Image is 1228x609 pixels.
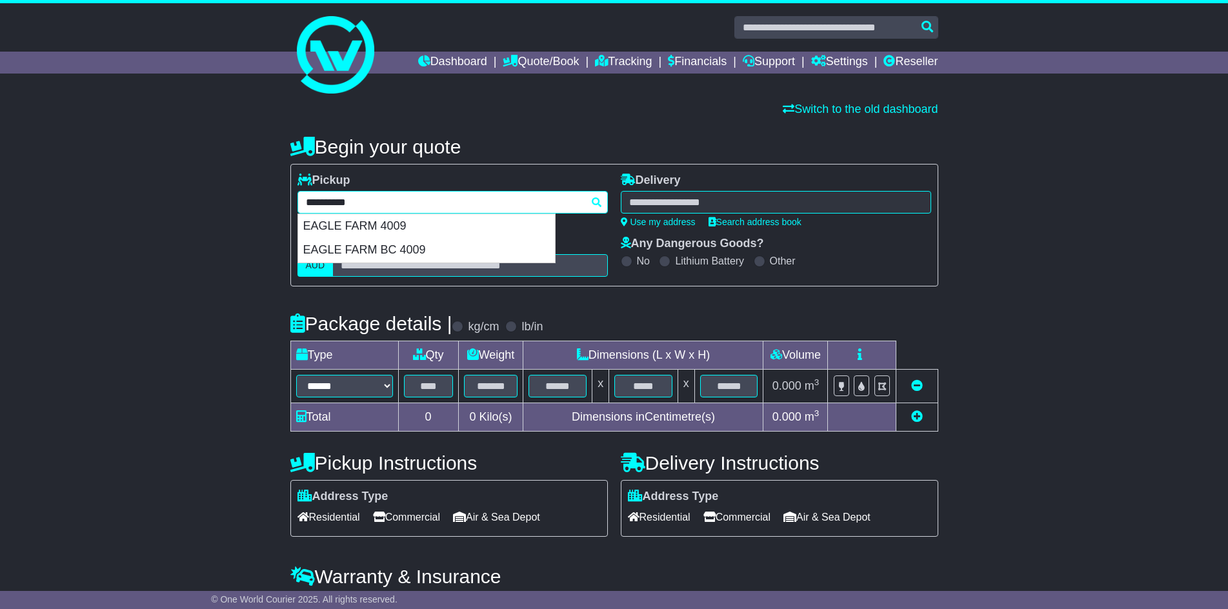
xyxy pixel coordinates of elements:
[290,566,938,587] h4: Warranty & Insurance
[297,490,388,504] label: Address Type
[468,320,499,334] label: kg/cm
[523,341,763,370] td: Dimensions (L x W x H)
[805,379,820,392] span: m
[373,507,440,527] span: Commercial
[709,217,801,227] a: Search address book
[398,341,458,370] td: Qty
[290,403,398,432] td: Total
[595,52,652,74] a: Tracking
[783,103,938,115] a: Switch to the old dashboard
[770,255,796,267] label: Other
[297,191,608,214] typeahead: Please provide city
[678,370,694,403] td: x
[621,452,938,474] h4: Delivery Instructions
[523,403,763,432] td: Dimensions in Centimetre(s)
[783,507,871,527] span: Air & Sea Depot
[298,238,555,263] div: EAGLE FARM BC 4009
[418,52,487,74] a: Dashboard
[628,507,690,527] span: Residential
[811,52,868,74] a: Settings
[772,410,801,423] span: 0.000
[297,254,334,277] label: AUD
[469,410,476,423] span: 0
[290,136,938,157] h4: Begin your quote
[621,237,764,251] label: Any Dangerous Goods?
[763,341,828,370] td: Volume
[814,377,820,387] sup: 3
[290,313,452,334] h4: Package details |
[628,490,719,504] label: Address Type
[668,52,727,74] a: Financials
[398,403,458,432] td: 0
[521,320,543,334] label: lb/in
[675,255,744,267] label: Lithium Battery
[772,379,801,392] span: 0.000
[621,174,681,188] label: Delivery
[458,403,523,432] td: Kilo(s)
[297,174,350,188] label: Pickup
[297,507,360,527] span: Residential
[503,52,579,74] a: Quote/Book
[621,217,696,227] a: Use my address
[290,452,608,474] h4: Pickup Instructions
[458,341,523,370] td: Weight
[298,214,555,239] div: EAGLE FARM 4009
[211,594,398,604] span: © One World Courier 2025. All rights reserved.
[743,52,795,74] a: Support
[290,341,398,370] td: Type
[703,507,770,527] span: Commercial
[592,370,609,403] td: x
[883,52,938,74] a: Reseller
[814,408,820,418] sup: 3
[805,410,820,423] span: m
[637,255,650,267] label: No
[911,410,923,423] a: Add new item
[453,507,540,527] span: Air & Sea Depot
[911,379,923,392] a: Remove this item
